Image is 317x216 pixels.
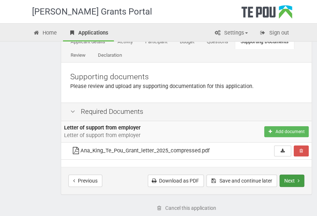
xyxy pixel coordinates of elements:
[70,72,302,82] p: Supporting documents
[28,25,63,41] a: Home
[68,175,102,187] button: Previous step
[63,25,114,41] a: Applications
[139,35,173,49] a: Participant
[174,35,200,49] a: Budget
[65,49,91,63] a: Review
[64,132,140,139] span: Letter of support from employer
[65,35,111,49] a: Applicant details
[206,175,277,187] button: Save and continue later
[70,83,302,90] p: Please review and upload any supporting documentation for this application.
[112,35,139,49] a: Activity
[264,126,309,137] button: Add document
[254,25,294,41] a: Sign out
[241,5,292,23] div: Te Pou Logo
[201,35,234,49] a: Questions
[280,175,304,187] button: Next step
[148,175,204,187] a: Download as PDF
[235,35,294,49] a: Supporting Documents
[68,142,249,159] td: Ana_King_Te_Pou_Grant_letter_2025_compressed.pdf
[92,49,128,63] a: Declaration
[294,145,309,156] button: Remove
[61,103,312,121] div: Required Documents
[64,124,140,131] b: Letter of support from employer
[152,202,221,214] a: Cancel this application
[209,25,253,41] a: Settings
